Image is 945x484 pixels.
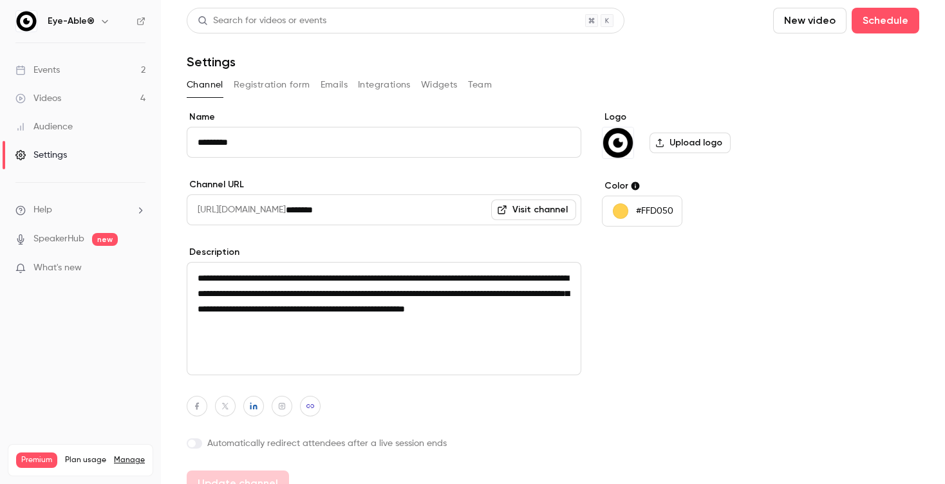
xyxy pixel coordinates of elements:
[48,15,95,28] h6: Eye-Able®
[650,133,731,153] label: Upload logo
[15,64,60,77] div: Events
[491,200,576,220] a: Visit channel
[468,75,492,95] button: Team
[773,8,847,33] button: New video
[33,203,52,217] span: Help
[234,75,310,95] button: Registration form
[187,75,223,95] button: Channel
[187,194,286,225] span: [URL][DOMAIN_NAME]
[130,263,145,274] iframe: Noticeable Trigger
[421,75,458,95] button: Widgets
[602,196,682,227] button: #FFD050
[187,54,236,70] h1: Settings
[187,111,581,124] label: Name
[602,111,800,124] label: Logo
[321,75,348,95] button: Emails
[187,437,581,450] label: Automatically redirect attendees after a live session ends
[15,149,67,162] div: Settings
[187,178,581,191] label: Channel URL
[852,8,919,33] button: Schedule
[15,92,61,105] div: Videos
[65,455,106,465] span: Plan usage
[16,11,37,32] img: Eye-Able®
[602,180,800,192] label: Color
[187,246,581,259] label: Description
[114,455,145,465] a: Manage
[92,233,118,246] span: new
[636,205,673,218] p: #FFD050
[33,232,84,246] a: SpeakerHub
[358,75,411,95] button: Integrations
[198,14,326,28] div: Search for videos or events
[603,127,633,158] img: Eye-Able®
[15,203,145,217] li: help-dropdown-opener
[16,452,57,468] span: Premium
[15,120,73,133] div: Audience
[33,261,82,275] span: What's new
